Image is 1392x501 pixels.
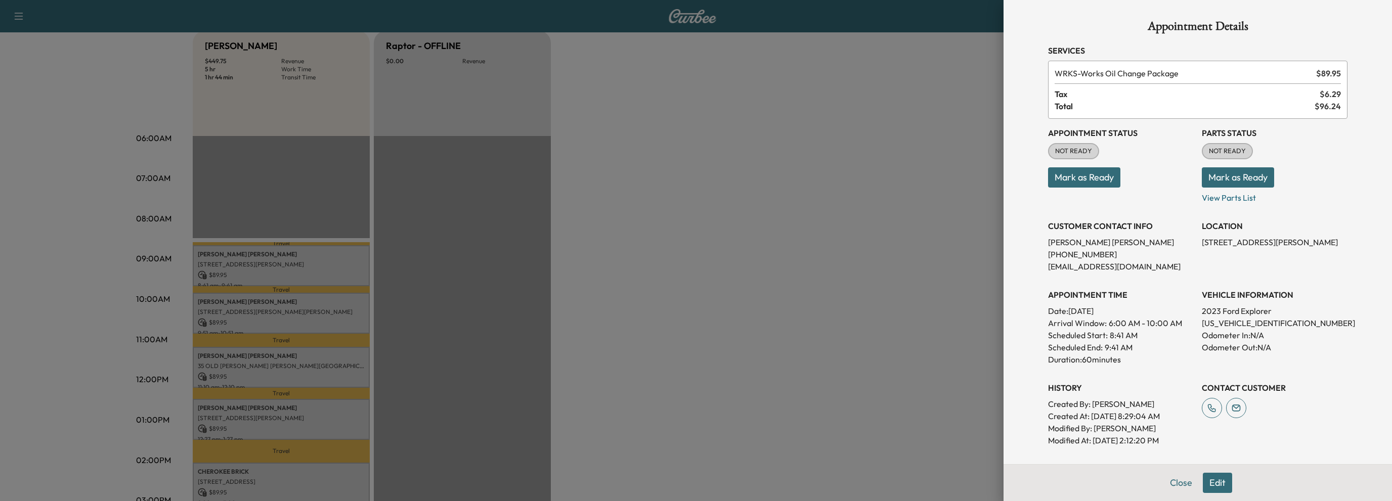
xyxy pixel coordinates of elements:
span: $ 96.24 [1315,100,1341,112]
span: Total [1055,100,1315,112]
h3: CONTACT CUSTOMER [1202,382,1347,394]
h3: NOTES [1048,463,1347,475]
span: Tax [1055,88,1320,100]
p: [US_VEHICLE_IDENTIFICATION_NUMBER] [1202,317,1347,329]
h3: History [1048,382,1194,394]
h3: LOCATION [1202,220,1347,232]
p: Arrival Window: [1048,317,1194,329]
p: Modified By : [PERSON_NAME] [1048,422,1194,434]
button: Mark as Ready [1048,167,1120,188]
span: $ 6.29 [1320,88,1341,100]
p: Created At : [DATE] 8:29:04 AM [1048,410,1194,422]
span: Works Oil Change Package [1055,67,1312,79]
span: $ 89.95 [1316,67,1341,79]
h1: Appointment Details [1048,20,1347,36]
p: 8:41 AM [1110,329,1138,341]
p: Scheduled End: [1048,341,1103,353]
button: Edit [1203,473,1232,493]
p: Created By : [PERSON_NAME] [1048,398,1194,410]
span: 6:00 AM - 10:00 AM [1109,317,1182,329]
h3: CUSTOMER CONTACT INFO [1048,220,1194,232]
p: Odometer In: N/A [1202,329,1347,341]
h3: APPOINTMENT TIME [1048,289,1194,301]
p: Odometer Out: N/A [1202,341,1347,353]
p: [PERSON_NAME] [PERSON_NAME] [1048,236,1194,248]
p: [STREET_ADDRESS][PERSON_NAME] [1202,236,1347,248]
h3: Parts Status [1202,127,1347,139]
h3: VEHICLE INFORMATION [1202,289,1347,301]
button: Close [1163,473,1199,493]
h3: Services [1048,44,1347,57]
p: Date: [DATE] [1048,305,1194,317]
p: [PHONE_NUMBER] [1048,248,1194,260]
p: Duration: 60 minutes [1048,353,1194,366]
h3: Appointment Status [1048,127,1194,139]
p: [EMAIL_ADDRESS][DOMAIN_NAME] [1048,260,1194,272]
p: 2023 Ford Explorer [1202,305,1347,317]
span: NOT READY [1203,146,1252,156]
p: Scheduled Start: [1048,329,1108,341]
p: Modified At : [DATE] 2:12:20 PM [1048,434,1194,446]
button: Mark as Ready [1202,167,1274,188]
p: 9:41 AM [1105,341,1133,353]
p: View Parts List [1202,188,1347,204]
span: NOT READY [1049,146,1098,156]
